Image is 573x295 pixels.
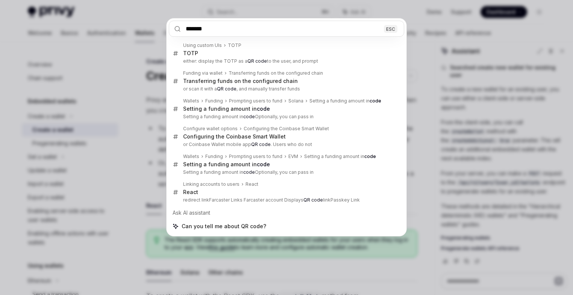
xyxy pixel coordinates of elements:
span: Can you tell me about QR code? [182,223,266,230]
div: Funding [205,154,223,160]
div: EVM [288,154,298,160]
div: React [183,189,198,196]
b: code [243,114,255,119]
div: Configure wallet options [183,126,238,132]
b: code [364,154,376,159]
div: Transferring funds on the configured chain [183,78,298,84]
div: ESC [384,25,397,33]
b: code [257,161,270,167]
div: Funding [205,98,223,104]
div: Setting a funding amount in [183,161,270,168]
div: TOTP [183,50,198,57]
p: redirect linkFarcaster Links Farcaster account Displays linkPasskey Link [183,197,388,203]
div: Linking accounts to users [183,181,240,187]
p: Setting a funding amount in Optionally, you can pass in [183,114,388,120]
div: Wallets [183,98,199,104]
div: Setting a funding amount in [309,98,381,104]
b: QR code [251,141,271,147]
p: Setting a funding amount in Optionally, you can pass in [183,169,388,175]
div: Setting a funding amount in [183,105,270,112]
b: QR code [303,197,323,203]
b: QR code [217,86,236,92]
b: code [243,169,255,175]
p: or Coinbase Wallet mobile app . Users who do not [183,141,388,147]
b: QR code [247,58,267,64]
div: Funding via wallet [183,70,223,76]
div: TOTP [228,42,241,48]
div: Solana [288,98,303,104]
p: either: display the TOTP as a to the user, and prompt [183,58,388,64]
b: code [370,98,381,104]
div: Setting a funding amount in [304,154,376,160]
div: Using custom UIs [183,42,222,48]
p: or scan it with a , and manually transfer funds [183,86,388,92]
div: Prompting users to fund [229,98,282,104]
div: Transferring funds on the configured chain [229,70,323,76]
div: Configuring the Coinbase Smart Wallet [183,133,286,140]
div: React [246,181,258,187]
b: code [257,105,270,112]
div: Wallets [183,154,199,160]
div: Configuring the Coinbase Smart Wallet [244,126,329,132]
div: Prompting users to fund [229,154,282,160]
div: Ask AI assistant [169,206,404,220]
